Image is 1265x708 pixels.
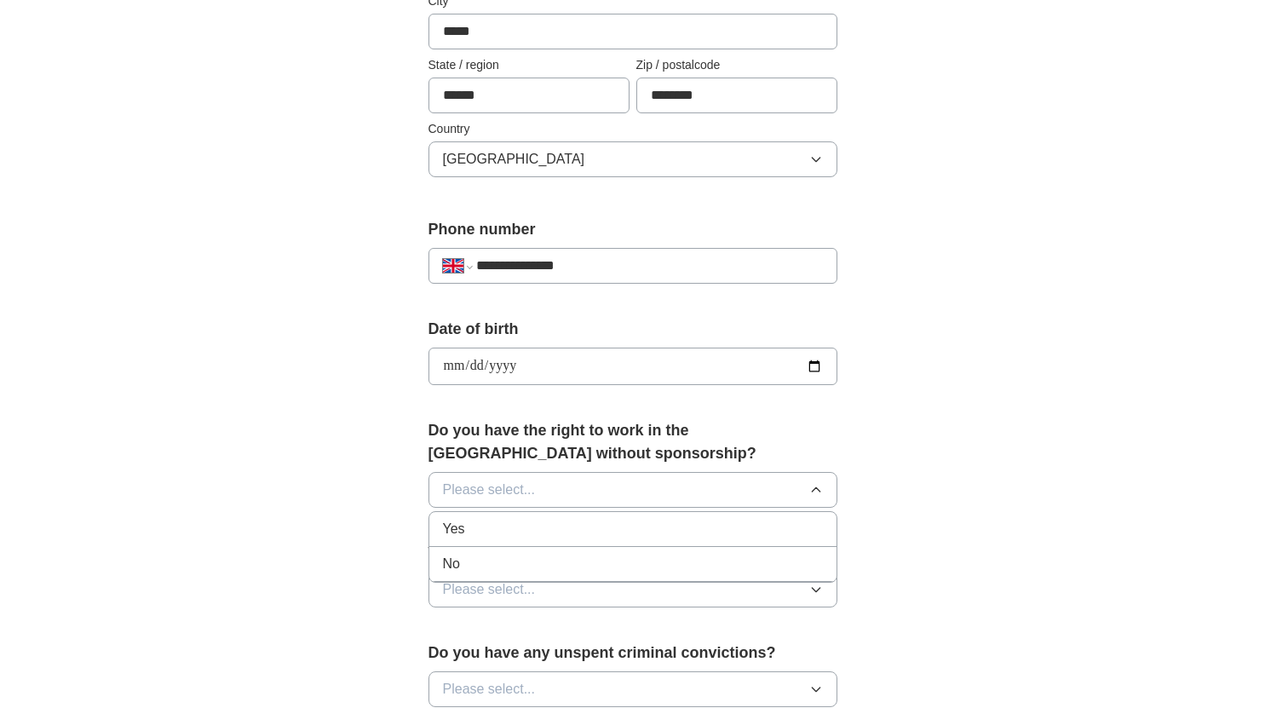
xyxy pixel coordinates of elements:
[636,56,837,74] label: Zip / postalcode
[443,480,536,500] span: Please select...
[428,472,837,508] button: Please select...
[443,679,536,699] span: Please select...
[428,671,837,707] button: Please select...
[443,554,460,574] span: No
[428,120,837,138] label: Country
[443,519,465,539] span: Yes
[428,56,630,74] label: State / region
[428,419,837,465] label: Do you have the right to work in the [GEOGRAPHIC_DATA] without sponsorship?
[428,642,837,665] label: Do you have any unspent criminal convictions?
[428,141,837,177] button: [GEOGRAPHIC_DATA]
[443,149,585,170] span: [GEOGRAPHIC_DATA]
[428,572,837,607] button: Please select...
[428,318,837,341] label: Date of birth
[428,218,837,241] label: Phone number
[443,579,536,600] span: Please select...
